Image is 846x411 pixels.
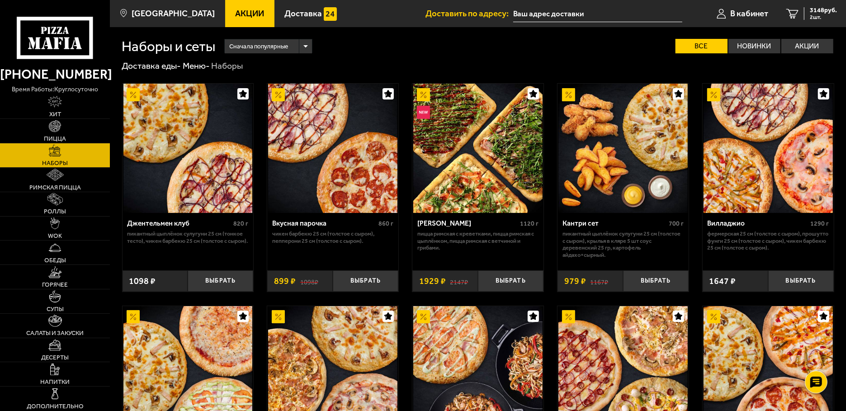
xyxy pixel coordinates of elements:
[272,230,393,244] p: Чикен Барбекю 25 см (толстое с сыром), Пепперони 25 см (толстое с сыром).
[412,84,544,213] a: АкционныйНовинкаМама Миа
[703,84,834,213] a: АкционныйВилладжио
[520,220,539,227] span: 1120 г
[127,230,248,244] p: Пикантный цыплёнок сулугуни 25 см (тонкое тесто), Чикен Барбекю 25 см (толстое с сыром).
[324,7,337,20] img: 15daf4d41897b9f0e9f617042186c801.svg
[49,111,61,118] span: Хит
[300,277,318,285] s: 1098 ₽
[272,310,285,323] img: Акционный
[562,88,575,101] img: Акционный
[129,277,156,285] span: 1098 ₽
[562,310,575,323] img: Акционный
[676,39,728,53] label: Все
[781,39,833,53] label: Акции
[564,277,586,285] span: 979 ₽
[40,379,70,385] span: Напитки
[562,230,684,258] p: Пикантный цыплёнок сулугуни 25 см (толстое с сыром), крылья в кляре 5 шт соус деревенский 25 гр, ...
[562,219,666,228] div: Кантри сет
[132,9,215,18] span: [GEOGRAPHIC_DATA]
[728,39,780,53] label: Новинки
[26,330,84,336] span: Салаты и закуски
[122,39,216,53] h1: Наборы и сеты
[333,270,398,292] button: Выбрать
[274,277,296,285] span: 899 ₽
[417,310,430,323] img: Акционный
[284,9,322,18] span: Доставка
[810,220,829,227] span: 1290 г
[708,230,829,251] p: Фермерская 25 см (толстое с сыром), Прошутто Фунги 25 см (толстое с сыром), Чикен Барбекю 25 см (...
[127,310,140,323] img: Акционный
[268,84,397,213] img: Вкусная парочка
[27,403,84,410] span: Дополнительно
[417,106,430,119] img: Новинка
[44,136,66,142] span: Пицца
[513,5,682,22] input: Ваш адрес доставки
[44,257,66,264] span: Обеды
[707,88,720,101] img: Акционный
[425,9,513,18] span: Доставить по адресу:
[378,220,393,227] span: 860 г
[450,277,468,285] s: 2147 ₽
[768,270,834,292] button: Выбрать
[122,61,181,71] a: Доставка еды-
[42,282,68,288] span: Горячее
[235,9,264,18] span: Акции
[48,233,62,239] span: WOK
[417,230,539,251] p: Пицца Римская с креветками, Пицца Римская с цыплёнком, Пицца Римская с ветчиной и грибами.
[419,277,446,285] span: 1929 ₽
[623,270,689,292] button: Выбрать
[417,219,518,228] div: [PERSON_NAME]
[41,354,69,361] span: Десерты
[707,310,720,323] img: Акционный
[42,160,68,166] span: Наборы
[47,306,64,312] span: Супы
[272,88,285,101] img: Акционный
[558,84,689,213] a: АкционныйКантри сет
[229,38,288,55] span: Сначала популярные
[44,208,66,215] span: Роллы
[233,220,248,227] span: 820 г
[513,5,682,22] span: Россия, Санкт-Петербург, улица Подвойского, 14к1
[730,9,768,18] span: В кабинет
[669,220,684,227] span: 700 г
[704,84,833,213] img: Вилладжио
[211,60,243,71] div: Наборы
[123,84,253,213] img: Джентельмен клуб
[127,88,140,101] img: Акционный
[590,277,608,285] s: 1167 ₽
[123,84,254,213] a: АкционныйДжентельмен клуб
[188,270,253,292] button: Выбрать
[183,61,210,71] a: Меню-
[272,219,376,228] div: Вкусная парочка
[127,219,231,228] div: Джентельмен клуб
[29,184,81,191] span: Римская пицца
[708,219,808,228] div: Вилладжио
[478,270,544,292] button: Выбрать
[810,14,837,20] span: 2 шт.
[413,84,543,213] img: Мама Миа
[558,84,688,213] img: Кантри сет
[417,88,430,101] img: Акционный
[810,7,837,14] span: 3148 руб.
[709,277,736,285] span: 1647 ₽
[267,84,398,213] a: АкционныйВкусная парочка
